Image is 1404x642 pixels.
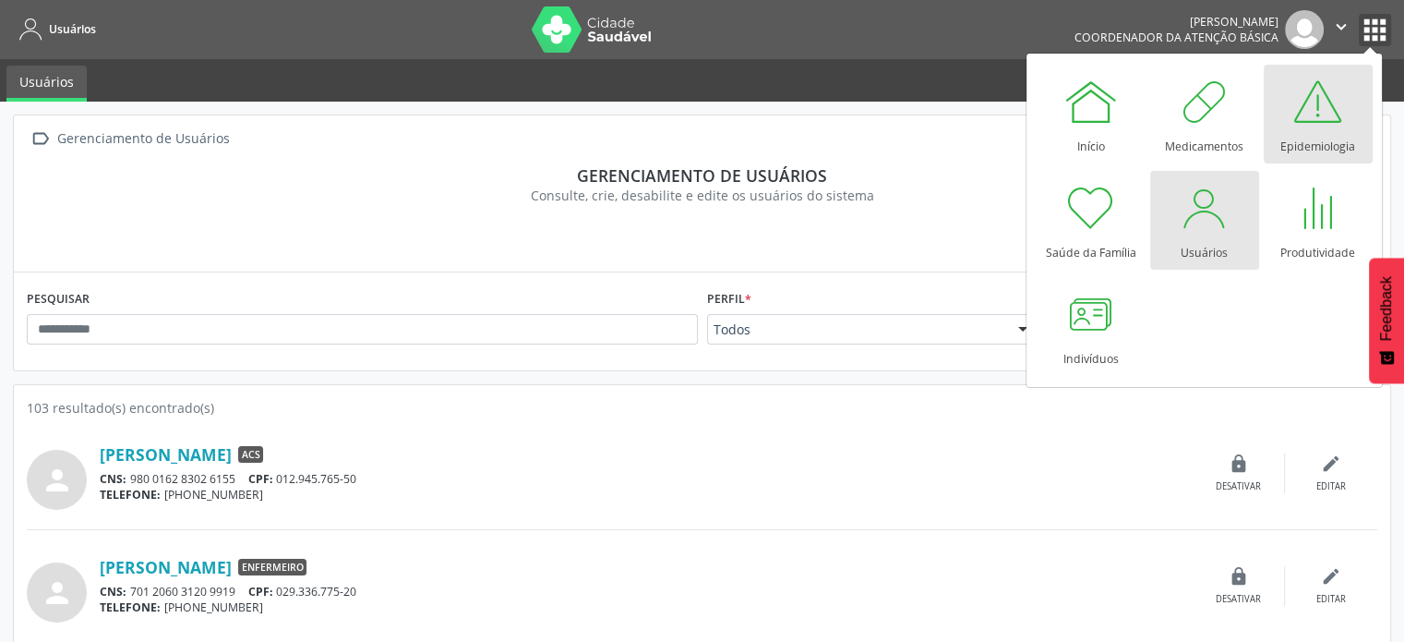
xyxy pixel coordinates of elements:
i: edit [1321,454,1341,474]
div: Gerenciamento de Usuários [54,126,233,152]
button: Feedback - Mostrar pesquisa [1369,258,1404,383]
div: Gerenciamento de usuários [40,165,1364,186]
img: img [1285,10,1324,49]
div: 103 resultado(s) encontrado(s) [27,398,1377,418]
label: Perfil [707,285,751,314]
div: 980 0162 8302 6155 012.945.765-50 [100,471,1193,487]
label: PESQUISAR [27,285,90,314]
i: edit [1321,566,1341,587]
a:  Gerenciamento de Usuários [27,126,233,152]
a: Indivíduos [1037,277,1146,376]
span: CPF: [248,584,273,600]
span: CPF: [248,471,273,487]
a: Produtividade [1264,171,1373,270]
span: TELEFONE: [100,600,161,615]
div: [PHONE_NUMBER] [100,487,1193,503]
div: [PERSON_NAME] [1074,14,1278,30]
span: Feedback [1378,276,1395,341]
div: Desativar [1216,480,1261,493]
i: lock [1229,566,1249,587]
div: [PHONE_NUMBER] [100,600,1193,615]
i: person [41,464,74,497]
span: CNS: [100,584,126,600]
i:  [27,126,54,152]
a: Início [1037,65,1146,164]
a: Usuários [13,14,96,44]
div: Editar [1316,593,1346,606]
span: Coordenador da Atenção Básica [1074,30,1278,45]
span: Todos [714,321,1000,339]
a: [PERSON_NAME] [100,557,232,577]
div: Editar [1316,480,1346,493]
span: Enfermeiro [238,559,306,575]
span: ACS [238,446,263,463]
a: [PERSON_NAME] [100,444,232,465]
a: Epidemiologia [1264,65,1373,164]
span: Usuários [49,21,96,37]
i:  [1331,17,1351,37]
i: lock [1229,454,1249,474]
span: CNS: [100,471,126,487]
a: Saúde da Família [1037,171,1146,270]
a: Medicamentos [1150,65,1259,164]
div: Consulte, crie, desabilite e edite os usuários do sistema [40,186,1364,205]
a: Usuários [1150,171,1259,270]
a: Usuários [6,66,87,102]
div: Desativar [1216,593,1261,606]
span: TELEFONE: [100,487,161,503]
div: 701 2060 3120 9919 029.336.775-20 [100,584,1193,600]
button:  [1324,10,1359,49]
button: apps [1359,14,1391,46]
